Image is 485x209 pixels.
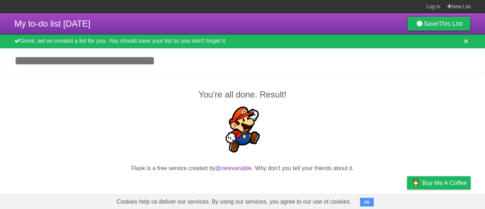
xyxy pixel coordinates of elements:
span: My to-do list [DATE] [14,19,90,28]
span: Cookies help us deliver our services. By using our services, you agree to our use of cookies. [109,195,359,209]
img: Buy me a coffee [411,177,420,189]
a: SaveThis List [407,17,471,31]
p: Flask is a free service created by . Why don't you tell your friends about it. [14,164,471,173]
img: Super Mario [220,106,266,153]
span: Buy me a coffee [422,177,467,189]
button: OK [360,198,374,206]
b: This List [438,20,462,27]
iframe: X Post Button [230,182,256,192]
a: Buy me a coffee [407,176,471,190]
a: @newvariable [215,165,252,171]
h2: You're all done. Result! [14,88,471,101]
